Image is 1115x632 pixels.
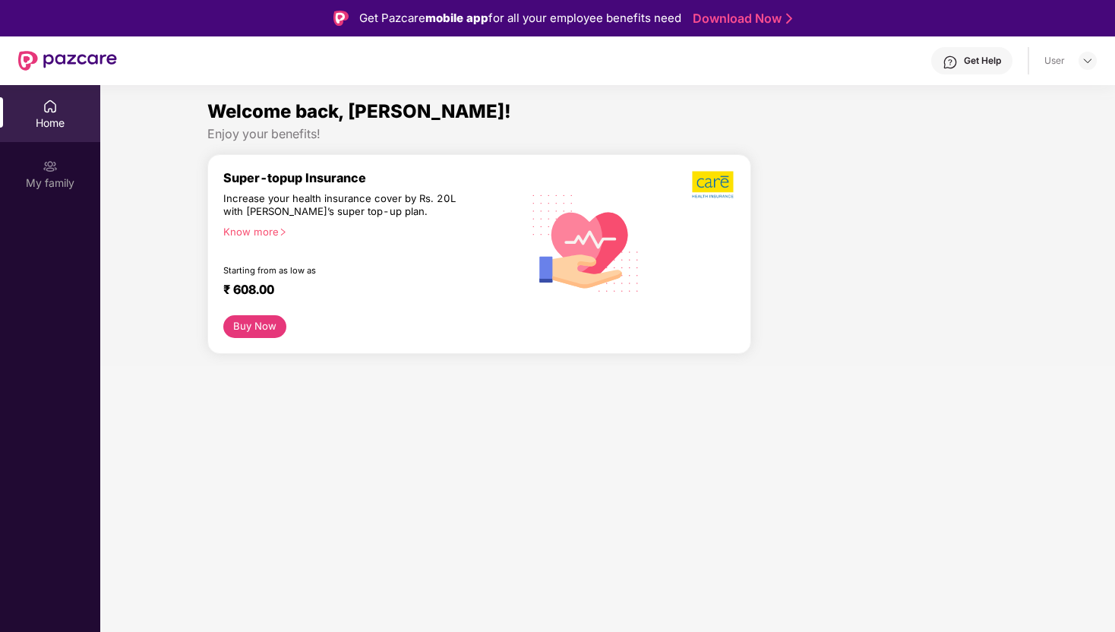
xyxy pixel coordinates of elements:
a: Download Now [693,11,788,27]
div: ₹ 608.00 [223,282,507,300]
div: Know more [223,226,513,236]
img: svg+xml;base64,PHN2ZyBpZD0iRHJvcGRvd24tMzJ4MzIiIHhtbG5zPSJodHRwOi8vd3d3LnczLm9yZy8yMDAwL3N2ZyIgd2... [1082,55,1094,67]
div: Enjoy your benefits! [207,126,1008,142]
div: User [1044,55,1065,67]
div: Get Help [964,55,1001,67]
div: Increase your health insurance cover by Rs. 20L with [PERSON_NAME]’s super top-up plan. [223,192,456,219]
span: Welcome back, [PERSON_NAME]! [207,100,511,122]
strong: mobile app [425,11,488,25]
img: svg+xml;base64,PHN2ZyB3aWR0aD0iMjAiIGhlaWdodD0iMjAiIHZpZXdCb3g9IjAgMCAyMCAyMCIgZmlsbD0ibm9uZSIgeG... [43,159,58,174]
button: Buy Now [223,315,286,338]
div: Super-topup Insurance [223,170,522,185]
img: svg+xml;base64,PHN2ZyBpZD0iSG9tZSIgeG1sbnM9Imh0dHA6Ly93d3cudzMub3JnLzIwMDAvc3ZnIiB3aWR0aD0iMjAiIG... [43,99,58,114]
div: Starting from as low as [223,265,457,276]
div: Get Pazcare for all your employee benefits need [359,9,681,27]
img: b5dec4f62d2307b9de63beb79f102df3.png [692,170,735,199]
img: Stroke [786,11,792,27]
img: New Pazcare Logo [18,51,117,71]
img: Logo [333,11,349,26]
span: right [279,228,287,236]
img: svg+xml;base64,PHN2ZyBpZD0iSGVscC0zMngzMiIgeG1sbnM9Imh0dHA6Ly93d3cudzMub3JnLzIwMDAvc3ZnIiB3aWR0aD... [943,55,958,70]
img: svg+xml;base64,PHN2ZyB4bWxucz0iaHR0cDovL3d3dy53My5vcmcvMjAwMC9zdmciIHhtbG5zOnhsaW5rPSJodHRwOi8vd3... [522,177,650,307]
